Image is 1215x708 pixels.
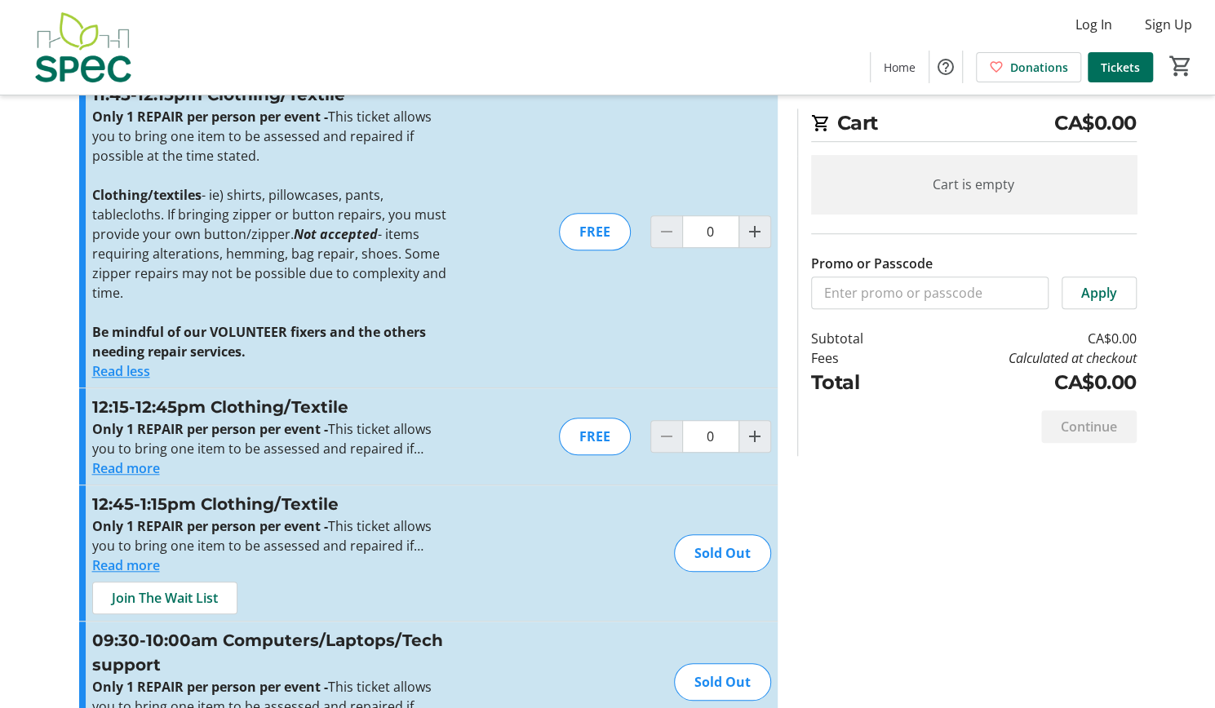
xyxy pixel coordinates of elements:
label: Promo or Passcode [811,254,933,273]
button: Increment by one [739,216,770,247]
button: Join The Wait List [92,582,237,614]
input: Enter promo or passcode [811,277,1049,309]
span: Sign Up [1145,15,1192,34]
button: Read less [92,361,150,381]
span: Tickets [1101,59,1140,76]
td: Total [811,368,906,397]
button: Read more [92,555,160,575]
span: CA$0.00 [1054,108,1137,138]
em: Not accepted [294,225,378,243]
p: This ticket allows you to bring one item to be assessed and repaired if possible at the time stated. [92,516,449,555]
p: This ticket allows you to bring one item to be assessed and repaired if possible at the time stated. [92,419,449,458]
input: 11:45-12:15pm Clothing/Textile Quantity [682,215,739,248]
a: Home [871,52,929,82]
h3: 12:15-12:45pm Clothing/Textile [92,395,449,419]
button: Help [929,51,962,83]
img: SPEC's Logo [10,7,155,88]
input: 12:15-12:45pm Clothing/Textile Quantity [682,420,739,453]
strong: Be mindful of our VOLUNTEER fixers and the others needing repair services. [92,323,426,361]
button: Read more [92,458,160,478]
strong: Only 1 REPAIR per person per event - [92,108,328,126]
a: Donations [976,52,1081,82]
a: Tickets [1088,52,1153,82]
div: Sold Out [674,663,771,701]
div: Sold Out [674,534,771,572]
strong: Only 1 REPAIR per person per event - [92,678,328,696]
button: Apply [1062,277,1137,309]
h2: Cart [811,108,1137,142]
span: Join The Wait List [112,588,218,608]
button: Increment by one [739,421,770,452]
td: CA$0.00 [905,368,1136,397]
td: Subtotal [811,329,906,348]
h3: 12:45-1:15pm Clothing/Textile [92,492,449,516]
strong: Only 1 REPAIR per person per event - [92,420,328,438]
td: Calculated at checkout [905,348,1136,368]
div: FREE [559,213,631,250]
div: Cart is empty [811,155,1137,214]
button: Log In [1062,11,1125,38]
p: - ie) shirts, pillowcases, pants, tablecloths. If bringing zipper or button repairs, you must pro... [92,185,449,303]
h3: 09:30-10:00am Computers/Laptops/Tech support [92,628,449,677]
span: Home [884,59,916,76]
td: CA$0.00 [905,329,1136,348]
span: Apply [1081,283,1117,303]
td: Fees [811,348,906,368]
strong: Only 1 REPAIR per person per event - [92,517,328,535]
p: This ticket allows you to bring one item to be assessed and repaired if possible at the time stated. [92,107,449,166]
strong: Clothing/textiles [92,186,202,204]
button: Cart [1166,51,1195,81]
button: Sign Up [1132,11,1205,38]
div: FREE [559,418,631,455]
span: Donations [1010,59,1068,76]
span: Log In [1075,15,1112,34]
